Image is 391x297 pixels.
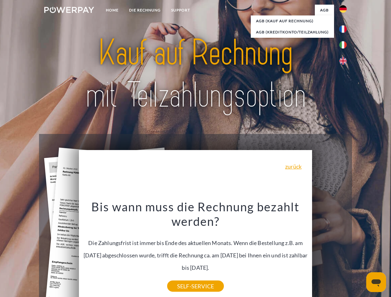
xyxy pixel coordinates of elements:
[339,25,347,33] img: fr
[44,7,94,13] img: logo-powerpay-white.svg
[124,5,166,16] a: DIE RECHNUNG
[59,30,332,118] img: title-powerpay_de.svg
[166,5,195,16] a: SUPPORT
[339,57,347,65] img: en
[251,15,334,27] a: AGB (Kauf auf Rechnung)
[101,5,124,16] a: Home
[366,272,386,292] iframe: Schaltfläche zum Öffnen des Messaging-Fensters
[167,281,224,292] a: SELF-SERVICE
[83,199,309,286] div: Die Zahlungsfrist ist immer bis Ende des aktuellen Monats. Wenn die Bestellung z.B. am [DATE] abg...
[285,164,302,169] a: zurück
[339,5,347,13] img: de
[251,27,334,38] a: AGB (Kreditkonto/Teilzahlung)
[83,199,309,229] h3: Bis wann muss die Rechnung bezahlt werden?
[339,41,347,49] img: it
[315,5,334,16] a: agb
